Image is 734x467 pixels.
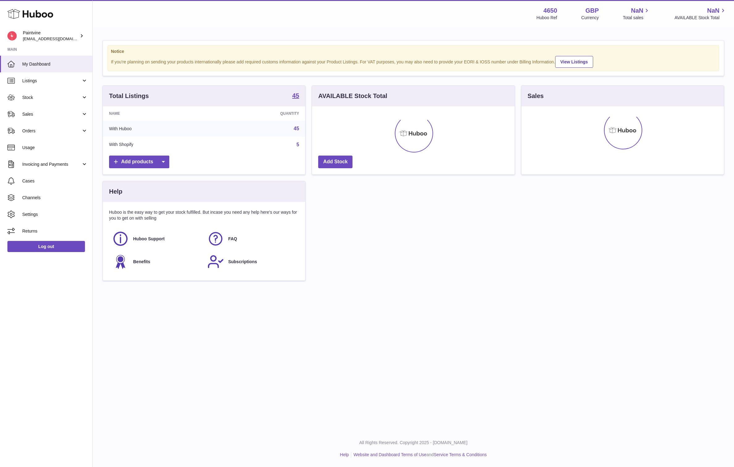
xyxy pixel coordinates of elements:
a: Add products [109,156,169,168]
a: Log out [7,241,85,252]
span: Cases [22,178,88,184]
td: With Shopify [103,137,212,153]
span: AVAILABLE Stock Total [674,15,727,21]
a: Service Terms & Conditions [434,452,487,457]
span: Usage [22,145,88,151]
span: Listings [22,78,81,84]
span: Huboo Support [133,236,165,242]
strong: GBP [585,6,599,15]
span: Returns [22,228,88,234]
a: 5 [296,142,299,147]
p: All Rights Reserved. Copyright 2025 - [DOMAIN_NAME] [98,440,729,446]
span: [EMAIL_ADDRESS][DOMAIN_NAME] [23,36,91,41]
a: Website and Dashboard Terms of Use [353,452,426,457]
span: My Dashboard [22,61,88,67]
span: Benefits [133,259,150,265]
div: Huboo Ref [537,15,557,21]
strong: Notice [111,49,716,54]
span: FAQ [228,236,237,242]
span: NaN [707,6,719,15]
strong: 4650 [543,6,557,15]
a: Benefits [112,253,201,270]
span: Sales [22,111,81,117]
h3: Total Listings [109,92,149,100]
span: Subscriptions [228,259,257,265]
div: Paintvine [23,30,78,42]
span: Settings [22,212,88,217]
a: NaN Total sales [623,6,650,21]
li: and [351,452,487,458]
div: Currency [581,15,599,21]
span: NaN [631,6,643,15]
a: View Listings [555,56,593,68]
a: 45 [292,92,299,100]
th: Quantity [212,106,305,121]
span: Stock [22,95,81,101]
a: Huboo Support [112,230,201,247]
span: Orders [22,128,81,134]
th: Name [103,106,212,121]
h3: Help [109,187,122,196]
img: euan@paintvine.co.uk [7,31,17,41]
strong: 45 [292,92,299,99]
h3: AVAILABLE Stock Total [318,92,387,100]
p: Huboo is the easy way to get your stock fulfilled. But incase you need any help here's our ways f... [109,209,299,221]
a: FAQ [207,230,296,247]
td: With Huboo [103,121,212,137]
a: NaN AVAILABLE Stock Total [674,6,727,21]
a: 45 [294,126,299,131]
h3: Sales [528,92,544,100]
a: Add Stock [318,156,352,168]
a: Help [340,452,349,457]
a: Subscriptions [207,253,296,270]
span: Invoicing and Payments [22,161,81,167]
span: Channels [22,195,88,201]
span: Total sales [623,15,650,21]
div: If you're planning on sending your products internationally please add required customs informati... [111,55,716,68]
